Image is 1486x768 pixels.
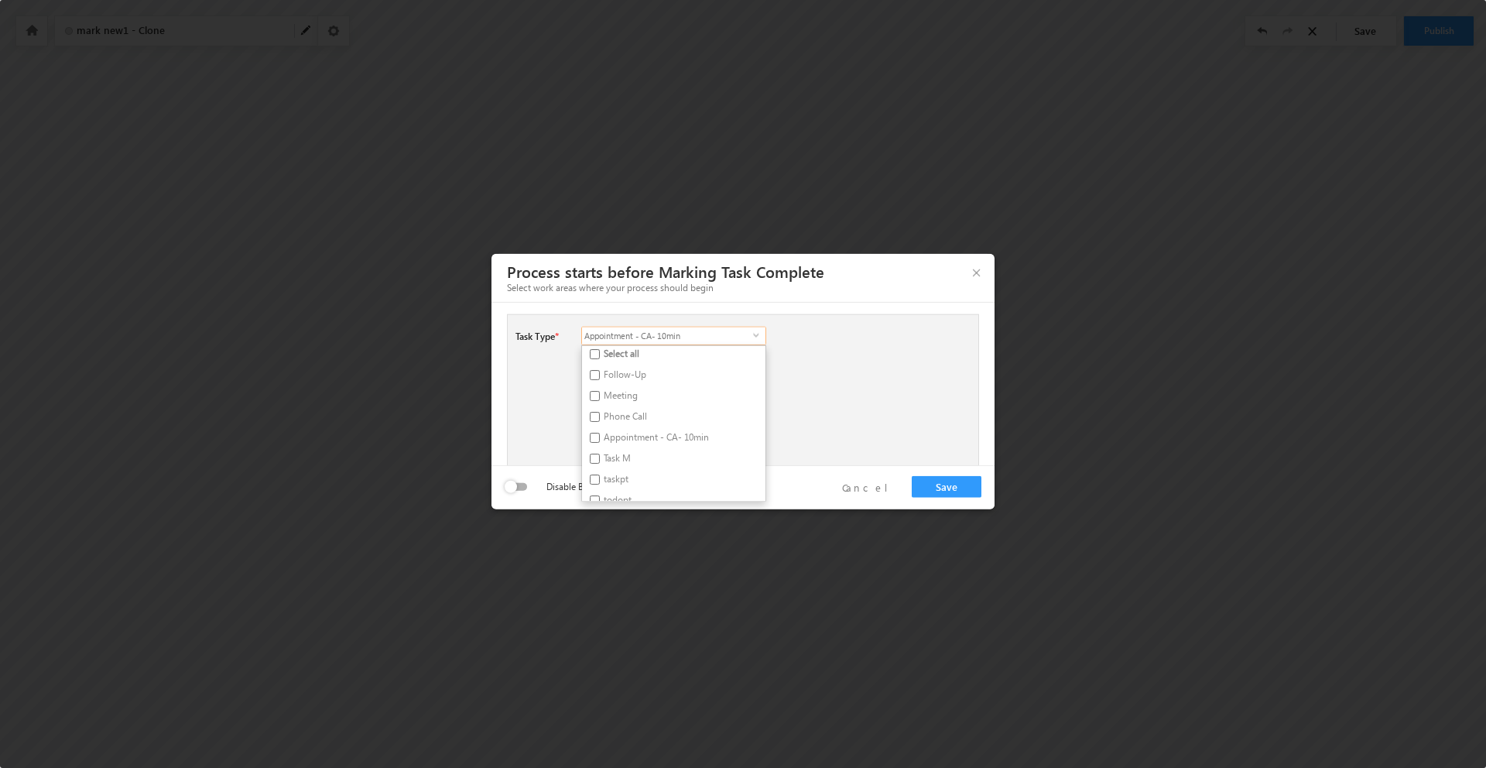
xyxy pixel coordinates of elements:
[582,367,627,388] label: Follow-Up
[582,451,627,471] label: Task M
[590,454,600,464] input: Task M
[582,409,627,430] label: Phone Call
[590,475,600,485] input: taskpt
[582,430,627,451] label: Appointment - CA- 10min
[912,476,981,498] button: Save
[830,477,912,499] button: Cancel
[590,349,600,359] input: Select all
[507,258,991,285] h3: Process starts before Marking Task Complete
[590,370,600,380] input: Follow-Up
[582,492,627,513] label: todopt
[515,329,581,351] div: Task Type
[590,433,600,443] input: Appointment - CA- 10min
[590,391,600,401] input: Meeting
[582,388,627,409] label: Meeting
[590,412,600,422] input: Phone Call
[507,281,991,295] h4: Select work areas where your process should begin
[581,327,765,345] div: Appointment - CA- 10min
[582,327,752,345] span: Appointment - CA- 10min
[590,495,600,506] input: todopt
[753,331,765,338] span: select
[546,481,628,492] span: Disable Bulk Update
[582,346,627,367] label: Select all
[582,471,627,492] label: taskpt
